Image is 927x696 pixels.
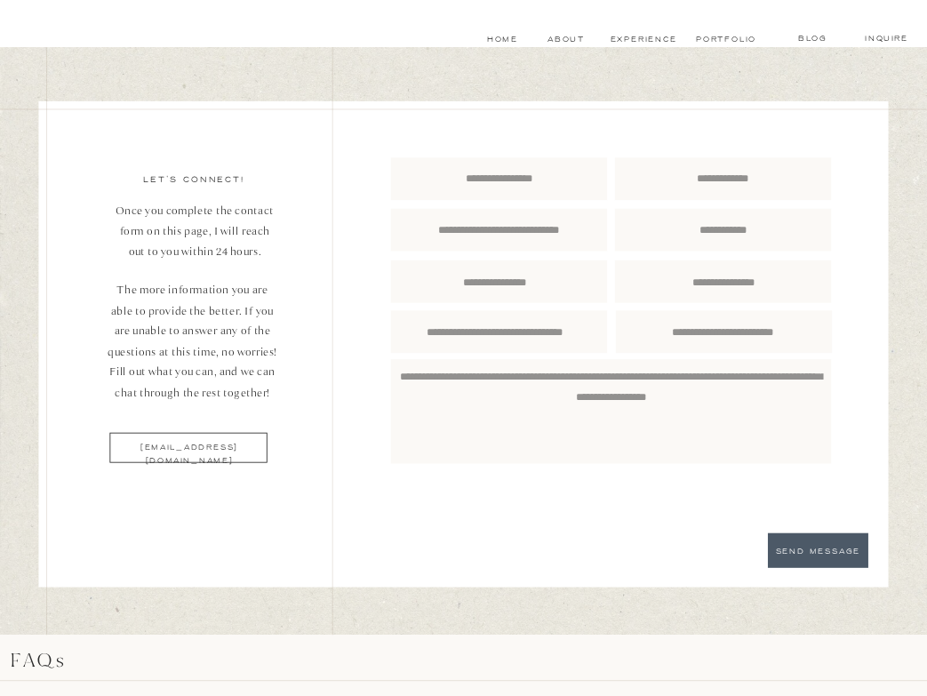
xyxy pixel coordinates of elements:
a: SEND MESSAGE [768,546,868,556]
a: blog [782,33,843,45]
a: Inquire [859,33,914,45]
a: Portfolio [696,33,754,45]
a: About [547,33,581,45]
p: The more information you are able to provide the better. If you are unable to answer any of the q... [107,280,278,408]
a: Home [485,33,520,45]
a: experience [610,33,677,45]
a: [EMAIL_ADDRESS][DOMAIN_NAME] [100,441,278,453]
p: let's connect! [105,173,283,188]
p: Once you complete the contact form on this page, I will reach out to you within 24 hours. [113,201,276,282]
